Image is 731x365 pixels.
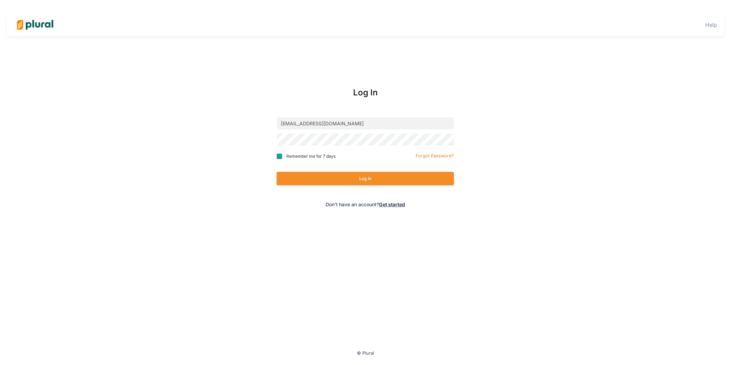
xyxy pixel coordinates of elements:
[277,117,454,129] input: Email address
[416,152,454,159] a: Forgot Password?
[286,153,336,159] span: Remember me for 7 days
[247,86,484,99] div: Log In
[705,21,717,28] a: Help
[416,153,454,158] small: Forgot Password?
[277,172,454,185] button: Log In
[357,351,374,356] small: © Plural
[277,154,282,159] input: Remember me for 7 days
[11,13,59,37] img: Logo for Plural
[247,201,484,208] div: Don't have an account?
[379,201,405,207] a: Get started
